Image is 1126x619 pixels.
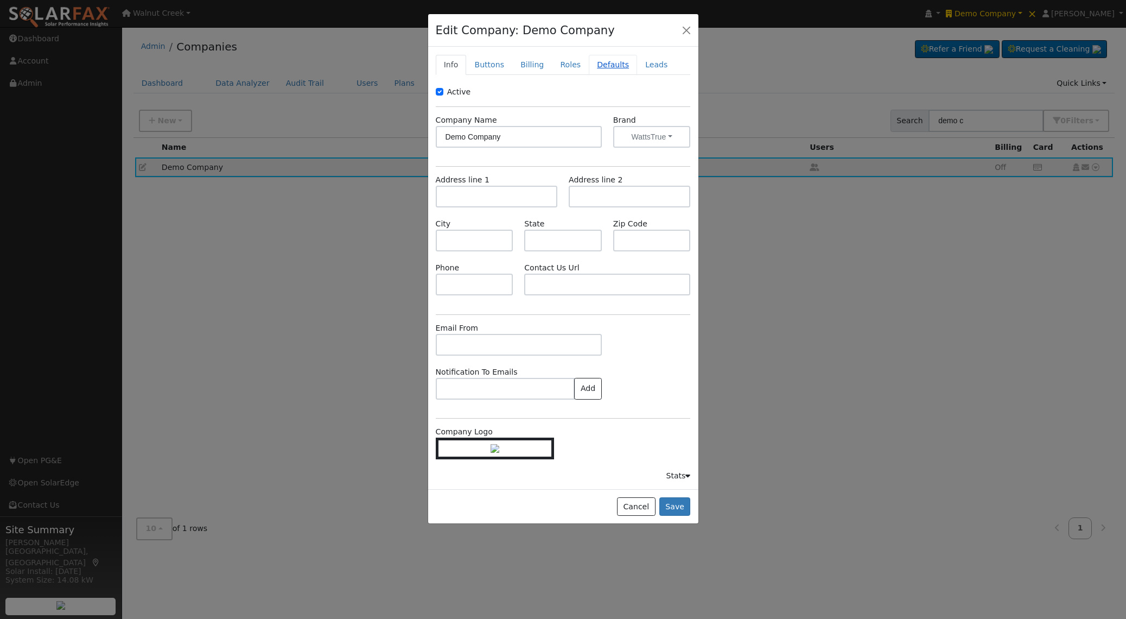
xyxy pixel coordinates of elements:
[436,426,493,438] label: Company Logo
[466,55,512,75] a: Buttons
[574,378,601,400] button: Add
[436,88,443,96] input: Active
[491,444,499,453] img: retrieve
[436,55,467,75] a: Info
[613,115,636,126] label: Brand
[436,262,460,274] label: Phone
[659,497,691,516] button: Save
[613,218,647,230] label: Zip Code
[524,262,579,274] label: Contact Us Url
[613,126,691,148] button: WattsTrue
[436,22,615,39] h4: Edit Company: Demo Company
[512,55,552,75] a: Billing
[447,86,471,98] label: Active
[589,55,637,75] a: Defaults
[436,323,478,334] label: Email From
[436,218,451,230] label: City
[524,218,544,230] label: State
[617,497,656,516] button: Cancel
[666,470,690,482] div: Stats
[436,174,489,186] label: Address line 1
[436,367,518,378] label: Notification To Emails
[552,55,589,75] a: Roles
[637,55,676,75] a: Leads
[436,115,497,126] label: Company Name
[569,174,622,186] label: Address line 2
